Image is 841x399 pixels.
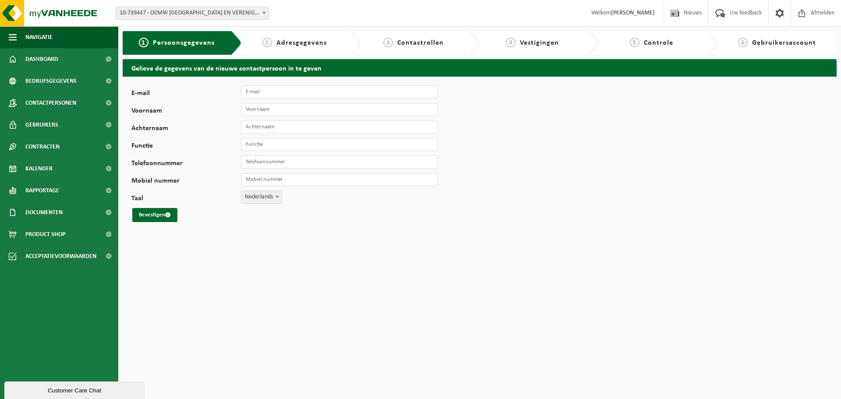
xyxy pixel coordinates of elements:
span: Contactpersonen [25,92,76,114]
label: Functie [131,142,241,151]
span: Nederlands [241,191,282,204]
span: 4 [506,38,516,47]
label: Voornaam [131,107,241,116]
span: Vestigingen [520,39,559,46]
span: Bedrijfsgegevens [25,70,77,92]
input: Achternaam [241,120,438,134]
input: E-mail [241,85,438,99]
label: E-mail [131,90,241,99]
span: Contracten [25,136,60,158]
input: Voornaam [241,103,438,116]
input: Telefoonnummer [241,155,438,169]
iframe: chat widget [4,380,146,399]
span: Adresgegevens [276,39,327,46]
span: Controle [644,39,673,46]
span: Gebruikers [25,114,58,136]
span: 2 [262,38,272,47]
span: Rapportage [25,180,59,201]
label: Taal [131,195,241,204]
span: 6 [738,38,748,47]
span: 10-739447 - OCMW BRUGGE EN VERENIGINGEN - BRUGGE [116,7,269,19]
button: Bevestigen [132,208,177,222]
span: Gebruikersaccount [752,39,816,46]
span: Persoonsgegevens [153,39,215,46]
span: Dashboard [25,48,58,70]
label: Mobiel nummer [131,177,241,186]
label: Telefoonnummer [131,160,241,169]
strong: [PERSON_NAME] [611,10,655,16]
span: 3 [383,38,393,47]
span: Navigatie [25,26,53,48]
span: Acceptatievoorwaarden [25,245,96,267]
label: Achternaam [131,125,241,134]
span: 1 [139,38,148,47]
span: Documenten [25,201,63,223]
span: 5 [630,38,640,47]
span: 10-739447 - OCMW BRUGGE EN VERENIGINGEN - BRUGGE [116,7,269,20]
span: Product Shop [25,223,65,245]
span: Contactrollen [397,39,444,46]
h2: Gelieve de gegevens van de nieuwe contactpersoon in te geven [123,59,837,76]
input: Functie [241,138,438,151]
span: Kalender [25,158,53,180]
span: Nederlands [241,191,282,203]
input: Mobiel nummer [241,173,438,186]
